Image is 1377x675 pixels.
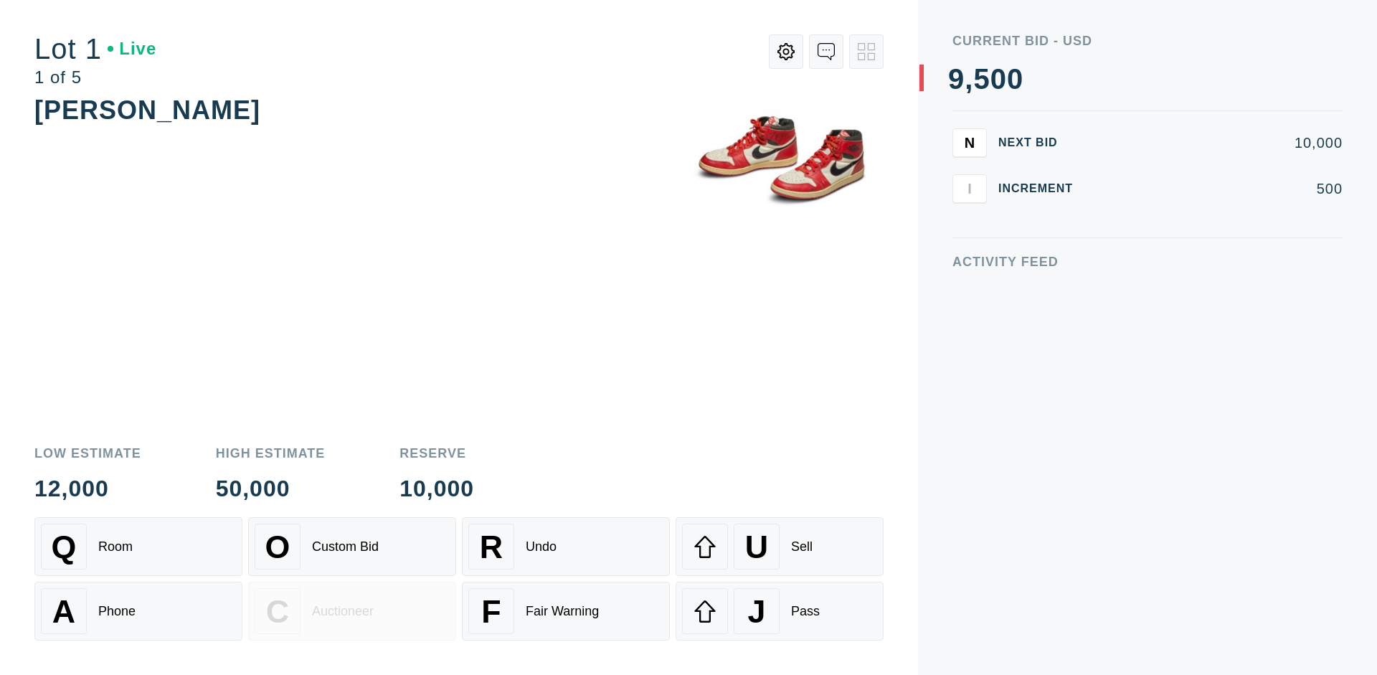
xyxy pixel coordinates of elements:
[676,582,884,641] button: JPass
[526,604,599,619] div: Fair Warning
[98,604,136,619] div: Phone
[34,34,156,63] div: Lot 1
[952,34,1343,47] div: Current Bid - USD
[216,447,326,460] div: High Estimate
[998,137,1084,148] div: Next Bid
[526,539,557,554] div: Undo
[952,174,987,203] button: I
[791,539,813,554] div: Sell
[34,69,156,86] div: 1 of 5
[98,539,133,554] div: Room
[952,128,987,157] button: N
[948,65,965,93] div: 9
[266,593,289,630] span: C
[973,65,990,93] div: 5
[265,529,290,565] span: O
[965,134,975,151] span: N
[399,477,474,500] div: 10,000
[34,517,242,576] button: QRoom
[745,529,768,565] span: U
[34,95,260,125] div: [PERSON_NAME]
[1096,136,1343,150] div: 10,000
[791,604,820,619] div: Pass
[952,255,1343,268] div: Activity Feed
[34,447,141,460] div: Low Estimate
[248,582,456,641] button: CAuctioneer
[312,604,374,619] div: Auctioneer
[998,183,1084,194] div: Increment
[52,529,77,565] span: Q
[965,65,973,351] div: ,
[462,582,670,641] button: FFair Warning
[481,593,501,630] span: F
[216,477,326,500] div: 50,000
[34,477,141,500] div: 12,000
[312,539,379,554] div: Custom Bid
[1007,65,1023,93] div: 0
[967,180,972,197] span: I
[52,593,75,630] span: A
[248,517,456,576] button: OCustom Bid
[990,65,1007,93] div: 0
[747,593,765,630] span: J
[1096,181,1343,196] div: 500
[480,529,503,565] span: R
[399,447,474,460] div: Reserve
[676,517,884,576] button: USell
[462,517,670,576] button: RUndo
[108,40,156,57] div: Live
[34,582,242,641] button: APhone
